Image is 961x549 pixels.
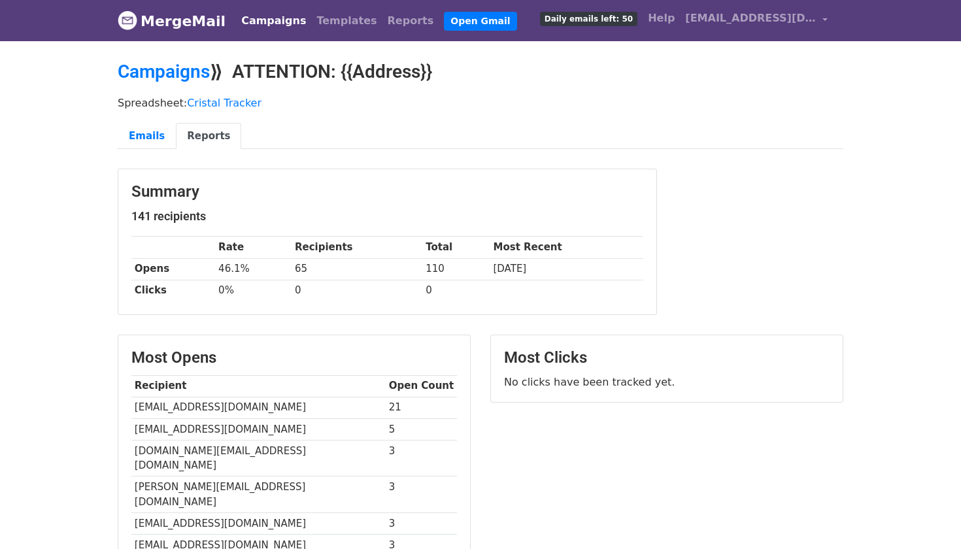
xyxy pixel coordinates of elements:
a: [EMAIL_ADDRESS][DOMAIN_NAME] [680,5,833,36]
p: Spreadsheet: [118,96,843,110]
a: Campaigns [236,8,311,34]
a: Cristal Tracker [187,97,261,109]
th: Rate [215,237,292,258]
td: [DATE] [490,258,643,280]
th: Recipient [131,375,386,397]
a: Reports [176,123,241,150]
td: 3 [386,476,457,513]
a: Templates [311,8,382,34]
td: [DOMAIN_NAME][EMAIL_ADDRESS][DOMAIN_NAME] [131,440,386,476]
h3: Most Opens [131,348,457,367]
th: Opens [131,258,215,280]
a: MergeMail [118,7,226,35]
th: Open Count [386,375,457,397]
td: 5 [386,418,457,440]
span: Daily emails left: 50 [540,12,637,26]
th: Recipients [292,237,422,258]
a: Emails [118,123,176,150]
td: 0 [422,280,490,301]
a: Reports [382,8,439,34]
p: No clicks have been tracked yet. [504,375,830,389]
td: 3 [386,513,457,535]
td: [EMAIL_ADDRESS][DOMAIN_NAME] [131,397,386,418]
a: Daily emails left: 50 [535,5,643,31]
td: 3 [386,440,457,476]
td: 110 [422,258,490,280]
th: Most Recent [490,237,643,258]
a: Open Gmail [444,12,516,31]
td: 0% [215,280,292,301]
img: MergeMail logo [118,10,137,30]
h5: 141 recipients [131,209,643,224]
td: [EMAIL_ADDRESS][DOMAIN_NAME] [131,513,386,535]
th: Total [422,237,490,258]
h3: Summary [131,182,643,201]
td: [EMAIL_ADDRESS][DOMAIN_NAME] [131,418,386,440]
td: 0 [292,280,422,301]
h3: Most Clicks [504,348,830,367]
td: [PERSON_NAME][EMAIL_ADDRESS][DOMAIN_NAME] [131,476,386,513]
span: [EMAIL_ADDRESS][DOMAIN_NAME] [685,10,816,26]
td: 21 [386,397,457,418]
h2: ⟫ ATTENTION: {{Address}} [118,61,843,83]
a: Help [643,5,680,31]
td: 46.1% [215,258,292,280]
th: Clicks [131,280,215,301]
td: 65 [292,258,422,280]
a: Campaigns [118,61,210,82]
